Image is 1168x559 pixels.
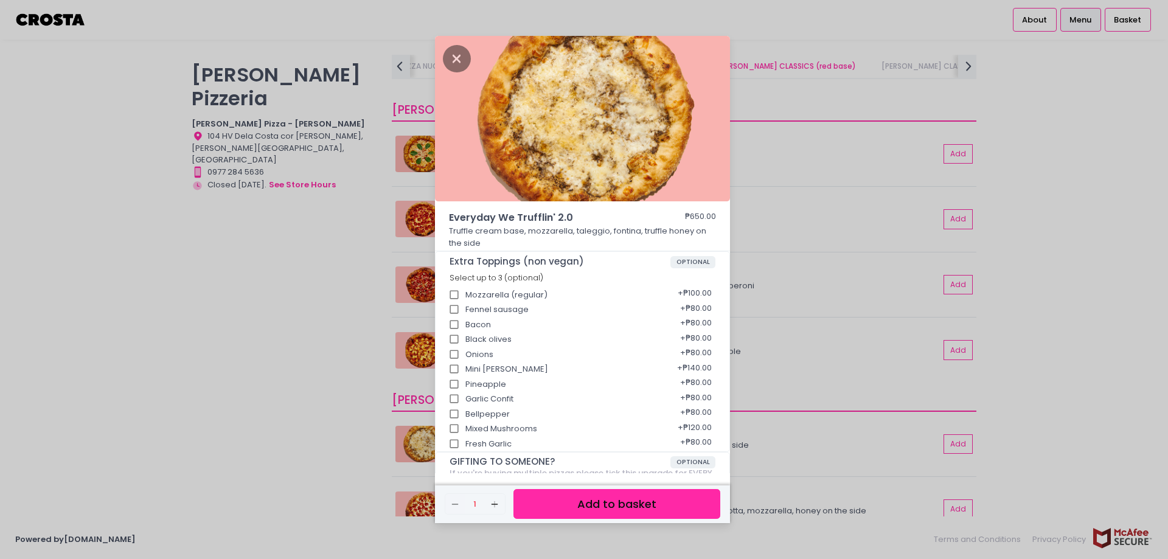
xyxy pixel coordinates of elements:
div: + ₱80.00 [676,373,715,396]
span: GIFTING TO SOMEONE? [450,456,670,467]
div: + ₱120.00 [673,417,715,440]
span: OPTIONAL [670,256,716,268]
span: Everyday We Trufflin' 2.0 [449,210,650,225]
div: + ₱80.00 [676,432,715,456]
div: + ₱80.00 [676,328,715,351]
div: + ₱80.00 [676,313,715,336]
div: + ₱80.00 [676,343,715,366]
button: Add to basket [513,489,720,519]
div: + ₱140.00 [673,358,715,381]
span: Extra Toppings (non vegan) [450,256,670,267]
p: Truffle cream base, mozzarella, taleggio, fontina, truffle honey on the side [449,225,717,249]
div: + ₱80.00 [676,387,715,411]
div: + ₱100.00 [673,283,715,307]
button: Close [443,52,471,64]
img: Everyday We Trufflin' 2.0 [435,36,730,201]
div: If you're buying multiple pizzas please tick this upgrade for EVERY pizza [450,468,716,487]
div: + ₱80.00 [676,403,715,426]
div: ₱650.00 [685,210,716,225]
div: + ₱80.00 [676,298,715,321]
span: OPTIONAL [670,456,716,468]
span: Select up to 3 (optional) [450,273,543,283]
